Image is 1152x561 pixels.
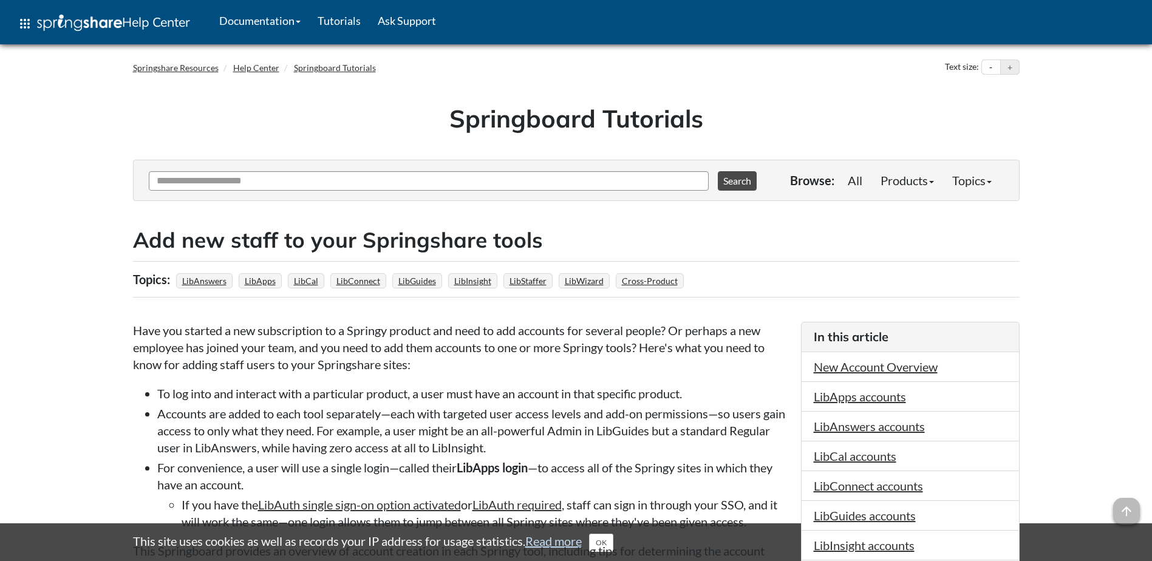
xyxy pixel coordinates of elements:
[157,459,789,530] li: For convenience, a user will use a single login—called their —to access all of the Springy sites ...
[982,60,1000,75] button: Decrease text size
[790,172,834,189] p: Browse:
[18,16,32,31] span: apps
[563,272,605,290] a: LibWizard
[1113,498,1140,525] span: arrow_upward
[309,5,369,36] a: Tutorials
[457,460,528,475] strong: LibApps login
[258,497,461,512] a: LibAuth single sign-on option activated
[1113,499,1140,514] a: arrow_upward
[233,63,279,73] a: Help Center
[335,272,382,290] a: LibConnect
[871,168,943,192] a: Products
[397,272,438,290] a: LibGuides
[718,171,757,191] button: Search
[814,449,896,463] a: LibCal accounts
[1001,60,1019,75] button: Increase text size
[133,63,219,73] a: Springshare Resources
[942,59,981,75] div: Text size:
[292,272,320,290] a: LibCal
[133,268,173,291] div: Topics:
[472,497,562,512] a: LibAuth required
[122,14,190,30] span: Help Center
[133,322,789,373] p: Have you started a new subscription to a Springy product and need to add accounts for several peo...
[943,168,1001,192] a: Topics
[814,538,915,552] a: LibInsight accounts
[121,532,1032,552] div: This site uses cookies as well as records your IP address for usage statistics.
[814,419,925,433] a: LibAnswers accounts
[508,272,548,290] a: LibStaffer
[182,496,789,530] li: If you have the or , staff can sign in through your SSO, and it will work the same—one login allo...
[369,5,445,36] a: Ask Support
[180,272,228,290] a: LibAnswers
[452,272,493,290] a: LibInsight
[620,272,680,290] a: Cross-Product
[157,385,789,402] li: To log into and interact with a particular product, a user must have an account in that specific ...
[814,389,906,404] a: LibApps accounts
[814,508,916,523] a: LibGuides accounts
[157,405,789,456] li: Accounts are added to each tool separately—each with targeted user access levels and add-on permi...
[142,101,1011,135] h1: Springboard Tutorials
[37,15,122,31] img: Springshare
[814,359,938,374] a: New Account Overview
[839,168,871,192] a: All
[814,328,1007,345] h3: In this article
[133,225,1020,255] h2: Add new staff to your Springshare tools
[814,478,923,493] a: LibConnect accounts
[294,63,376,73] a: Springboard Tutorials
[243,272,278,290] a: LibApps
[211,5,309,36] a: Documentation
[9,5,199,42] a: apps Help Center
